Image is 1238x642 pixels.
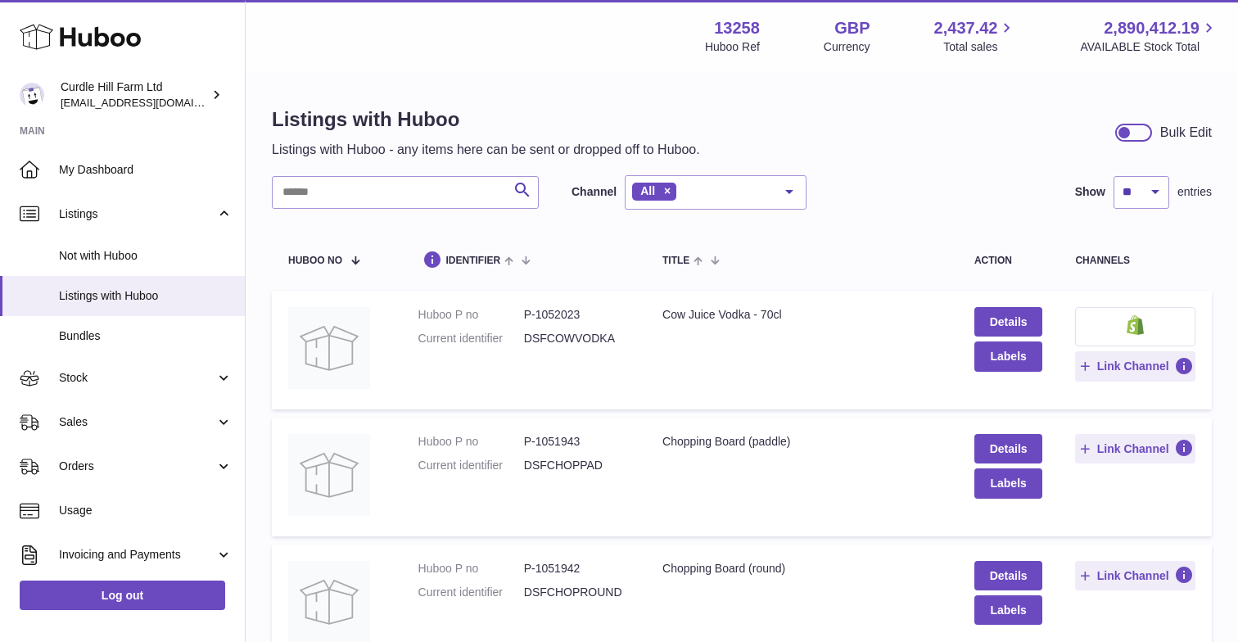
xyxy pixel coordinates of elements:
button: Labels [974,468,1043,498]
p: Listings with Huboo - any items here can be sent or dropped off to Huboo. [272,141,700,159]
button: Link Channel [1075,561,1195,590]
span: Link Channel [1097,441,1169,456]
dt: Huboo P no [418,307,524,323]
span: Listings with Huboo [59,288,233,304]
dt: Current identifier [418,331,524,346]
label: Channel [572,184,617,200]
span: Orders [59,459,215,474]
span: title [662,255,689,266]
dd: DSFCOWVODKA [524,331,630,346]
span: Usage [59,503,233,518]
div: Curdle Hill Farm Ltd [61,79,208,111]
dt: Current identifier [418,458,524,473]
dt: Current identifier [418,585,524,600]
button: Link Channel [1075,351,1195,381]
span: All [640,184,655,197]
span: 2,437.42 [934,17,998,39]
a: 2,890,412.19 AVAILABLE Stock Total [1080,17,1218,55]
div: Currency [824,39,870,55]
a: Details [974,307,1043,337]
span: Stock [59,370,215,386]
h1: Listings with Huboo [272,106,700,133]
span: Invoicing and Payments [59,547,215,563]
strong: 13258 [714,17,760,39]
span: Bundles [59,328,233,344]
span: Listings [59,206,215,222]
button: Link Channel [1075,434,1195,463]
span: identifier [446,255,501,266]
span: AVAILABLE Stock Total [1080,39,1218,55]
dt: Huboo P no [418,561,524,576]
img: shopify-small.png [1127,315,1144,335]
div: channels [1075,255,1195,266]
div: Chopping Board (round) [662,561,942,576]
a: Details [974,561,1043,590]
div: action [974,255,1043,266]
img: will@diddlysquatfarmshop.com [20,83,44,107]
label: Show [1075,184,1105,200]
span: 2,890,412.19 [1104,17,1200,39]
div: Cow Juice Vodka - 70cl [662,307,942,323]
span: Link Channel [1097,359,1169,373]
dd: P-1051942 [524,561,630,576]
dt: Huboo P no [418,434,524,450]
a: Details [974,434,1043,463]
dd: DSFCHOPPAD [524,458,630,473]
dd: P-1051943 [524,434,630,450]
span: Huboo no [288,255,342,266]
span: Not with Huboo [59,248,233,264]
span: My Dashboard [59,162,233,178]
dd: DSFCHOPROUND [524,585,630,600]
button: Labels [974,341,1043,371]
dd: P-1052023 [524,307,630,323]
a: 2,437.42 Total sales [934,17,1017,55]
div: Huboo Ref [705,39,760,55]
span: entries [1177,184,1212,200]
img: Cow Juice Vodka - 70cl [288,307,370,389]
div: Chopping Board (paddle) [662,434,942,450]
span: Total sales [943,39,1016,55]
span: Link Channel [1097,568,1169,583]
span: Sales [59,414,215,430]
strong: GBP [834,17,870,39]
button: Labels [974,595,1043,625]
div: Bulk Edit [1160,124,1212,142]
span: [EMAIL_ADDRESS][DOMAIN_NAME] [61,96,241,109]
img: Chopping Board (paddle) [288,434,370,516]
a: Log out [20,581,225,610]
